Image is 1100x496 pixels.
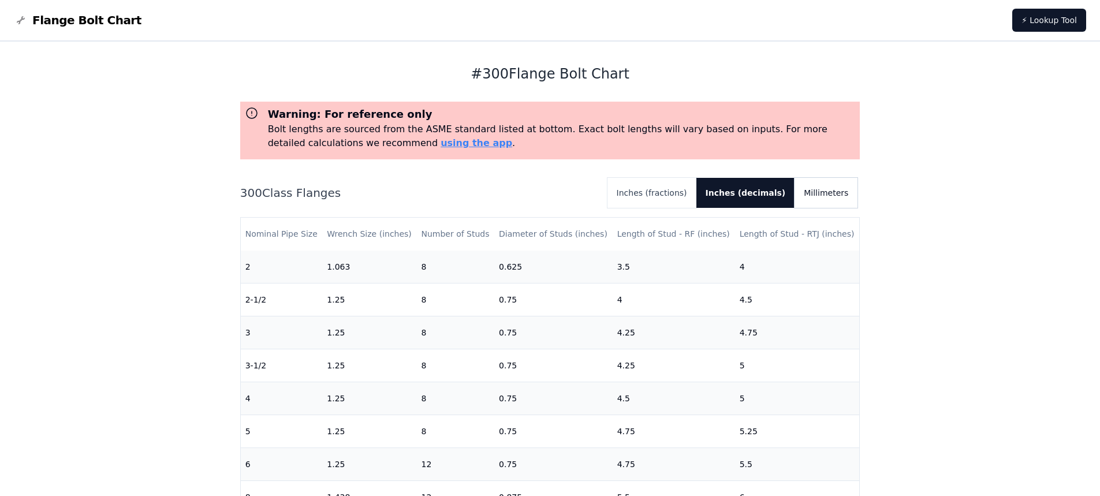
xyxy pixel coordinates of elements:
td: 8 [416,415,494,447]
button: Millimeters [795,178,857,208]
td: 1.25 [322,349,416,382]
td: 6 [241,447,323,480]
button: Inches (fractions) [607,178,696,208]
td: 8 [416,382,494,415]
th: Length of Stud - RF (inches) [613,218,735,251]
td: 4 [735,250,860,283]
td: 4 [241,382,323,415]
th: Number of Studs [416,218,494,251]
td: 12 [416,447,494,480]
td: 1.25 [322,283,416,316]
td: 4.75 [735,316,860,349]
td: 2 [241,250,323,283]
button: Inches (decimals) [696,178,795,208]
td: 8 [416,349,494,382]
td: 1.25 [322,382,416,415]
td: 3 [241,316,323,349]
td: 3.5 [613,250,735,283]
td: 0.75 [494,283,613,316]
td: 3-1/2 [241,349,323,382]
td: 0.75 [494,382,613,415]
td: 0.75 [494,349,613,382]
td: 5.5 [735,447,860,480]
a: ⚡ Lookup Tool [1012,9,1086,32]
td: 0.75 [494,447,613,480]
td: 8 [416,316,494,349]
td: 1.25 [322,316,416,349]
td: 5 [241,415,323,447]
td: 4.5 [613,382,735,415]
td: 1.063 [322,250,416,283]
td: 0.625 [494,250,613,283]
td: 4.25 [613,349,735,382]
p: Bolt lengths are sourced from the ASME standard listed at bottom. Exact bolt lengths will vary ba... [268,122,856,150]
td: 4.75 [613,447,735,480]
td: 1.25 [322,415,416,447]
th: Wrench Size (inches) [322,218,416,251]
td: 4.75 [613,415,735,447]
td: 4 [613,283,735,316]
th: Nominal Pipe Size [241,218,323,251]
th: Length of Stud - RTJ (inches) [735,218,860,251]
h2: 300 Class Flanges [240,185,598,201]
td: 2-1/2 [241,283,323,316]
td: 8 [416,250,494,283]
td: 0.75 [494,316,613,349]
td: 5 [735,349,860,382]
td: 8 [416,283,494,316]
td: 5 [735,382,860,415]
th: Diameter of Studs (inches) [494,218,613,251]
td: 4.25 [613,316,735,349]
td: 4.5 [735,283,860,316]
h1: # 300 Flange Bolt Chart [240,65,860,83]
h3: Warning: For reference only [268,106,856,122]
td: 0.75 [494,415,613,447]
td: 5.25 [735,415,860,447]
img: Flange Bolt Chart Logo [14,13,28,27]
td: 1.25 [322,447,416,480]
a: using the app [441,137,512,148]
a: Flange Bolt Chart LogoFlange Bolt Chart [14,12,141,28]
span: Flange Bolt Chart [32,12,141,28]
